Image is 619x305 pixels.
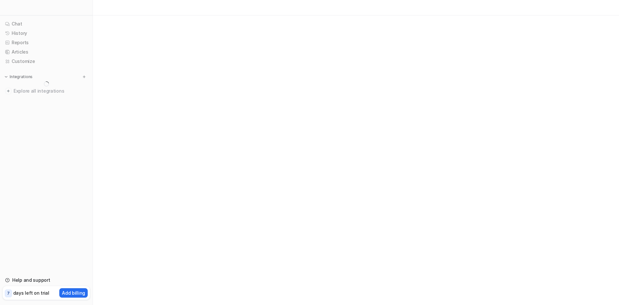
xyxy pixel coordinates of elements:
[7,290,10,296] p: 7
[10,74,33,79] p: Integrations
[3,47,90,56] a: Articles
[5,88,12,94] img: explore all integrations
[14,86,87,96] span: Explore all integrations
[3,19,90,28] a: Chat
[82,75,86,79] img: menu_add.svg
[13,290,49,296] p: days left on trial
[3,276,90,285] a: Help and support
[3,57,90,66] a: Customize
[3,74,34,80] button: Integrations
[4,75,8,79] img: expand menu
[3,38,90,47] a: Reports
[62,290,85,296] p: Add billing
[3,29,90,38] a: History
[59,288,88,298] button: Add billing
[3,86,90,96] a: Explore all integrations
